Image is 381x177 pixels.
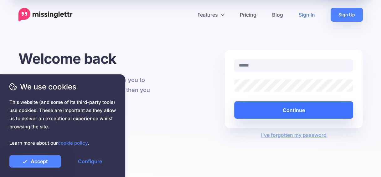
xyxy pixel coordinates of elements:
[264,8,291,22] a: Blog
[190,8,232,22] a: Features
[291,8,323,22] a: Sign In
[234,101,353,119] button: Continue
[331,8,363,22] a: Sign Up
[64,155,116,168] a: Configure
[9,155,61,168] a: Accept
[232,8,264,22] a: Pricing
[18,50,157,67] h1: Welcome back
[9,98,116,147] span: This website (and some of its third-party tools) use cookies. These are important as they allow u...
[58,140,88,146] a: cookie policy
[9,81,116,92] span: We use cookies
[261,132,327,138] a: I've forgotten my password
